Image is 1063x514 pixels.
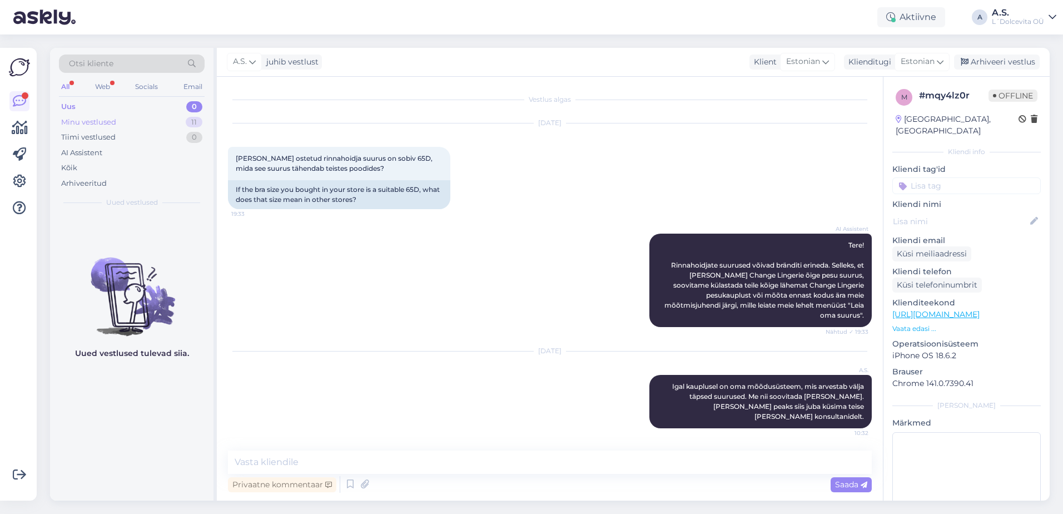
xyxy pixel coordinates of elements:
span: Estonian [786,56,820,68]
p: Klienditeekond [892,297,1041,309]
a: A.S.L´Dolcevita OÜ [992,8,1056,26]
div: A [972,9,987,25]
p: Kliendi email [892,235,1041,246]
span: m [901,93,907,101]
div: Web [93,80,112,94]
input: Lisa nimi [893,215,1028,228]
div: Arhiveeritud [61,178,107,189]
div: Kliendi info [892,147,1041,157]
img: No chats [50,238,213,338]
div: Minu vestlused [61,117,116,128]
span: 10:32 [827,429,868,437]
div: 0 [186,132,202,143]
span: Estonian [901,56,935,68]
div: # mqy4lz0r [919,89,989,102]
p: Kliendi telefon [892,266,1041,278]
p: iPhone OS 18.6.2 [892,350,1041,362]
div: [GEOGRAPHIC_DATA], [GEOGRAPHIC_DATA] [896,113,1019,137]
span: [PERSON_NAME] ostetud rinnahoidja suurus on sobiv 65D, mida see suurus tähendab teistes poodides? [236,154,434,172]
div: 0 [186,101,202,112]
div: [DATE] [228,118,872,128]
img: Askly Logo [9,57,30,78]
span: 19:33 [231,210,273,218]
p: Operatsioonisüsteem [892,338,1041,350]
div: Uus [61,101,76,112]
p: Chrome 141.0.7390.41 [892,378,1041,389]
div: A.S. [992,8,1044,17]
div: Küsi telefoninumbrit [892,278,982,293]
span: Igal kauplusel on oma mõõdusüsteem, mis arvestab välja täpsed suurused. Me nii soovitada [PERSON_... [672,382,866,421]
span: A.S. [233,56,247,68]
p: Märkmed [892,417,1041,429]
span: A.S. [827,366,868,374]
span: Saada [835,480,867,490]
p: Kliendi tag'id [892,164,1041,175]
div: [DATE] [228,346,872,356]
div: Kõik [61,162,77,174]
p: Uued vestlused tulevad siia. [75,348,189,359]
div: Email [181,80,205,94]
div: AI Assistent [61,147,102,159]
div: Arhiveeri vestlus [954,55,1040,70]
div: Vestlus algas [228,95,872,105]
span: Otsi kliente [69,58,113,70]
div: Tiimi vestlused [61,132,116,143]
span: Uued vestlused [106,197,158,207]
div: If the bra size you bought in your store is a suitable 65D, what does that size mean in other sto... [228,180,450,209]
div: L´Dolcevita OÜ [992,17,1044,26]
span: Nähtud ✓ 19:33 [826,328,868,336]
p: Kliendi nimi [892,199,1041,210]
p: Brauser [892,366,1041,378]
div: Socials [133,80,160,94]
div: juhib vestlust [262,56,319,68]
input: Lisa tag [892,177,1041,194]
div: Küsi meiliaadressi [892,246,971,261]
a: [URL][DOMAIN_NAME] [892,309,980,319]
p: Vaata edasi ... [892,324,1041,334]
div: Privaatne kommentaar [228,477,336,492]
div: Klienditugi [844,56,891,68]
div: Klient [749,56,777,68]
span: Offline [989,90,1037,102]
div: Aktiivne [877,7,945,27]
div: 11 [186,117,202,128]
div: [PERSON_NAME] [892,401,1041,411]
span: AI Assistent [827,225,868,233]
div: All [59,80,72,94]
